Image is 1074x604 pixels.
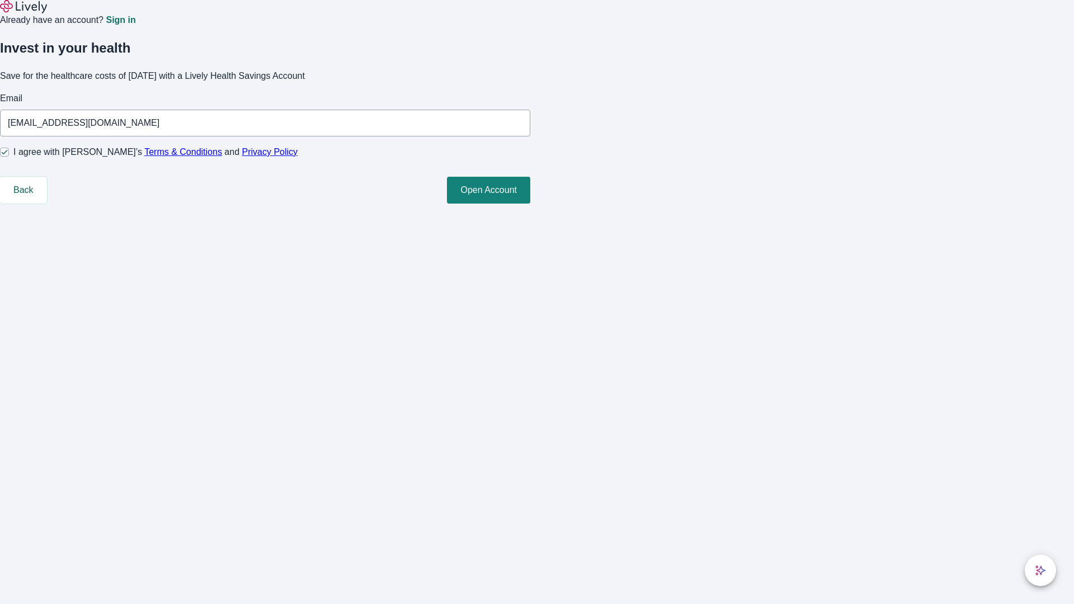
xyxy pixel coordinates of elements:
a: Privacy Policy [242,147,298,157]
svg: Lively AI Assistant [1035,565,1046,576]
button: chat [1025,555,1056,586]
a: Terms & Conditions [144,147,222,157]
a: Sign in [106,16,135,25]
span: I agree with [PERSON_NAME]’s and [13,145,298,159]
button: Open Account [447,177,530,204]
